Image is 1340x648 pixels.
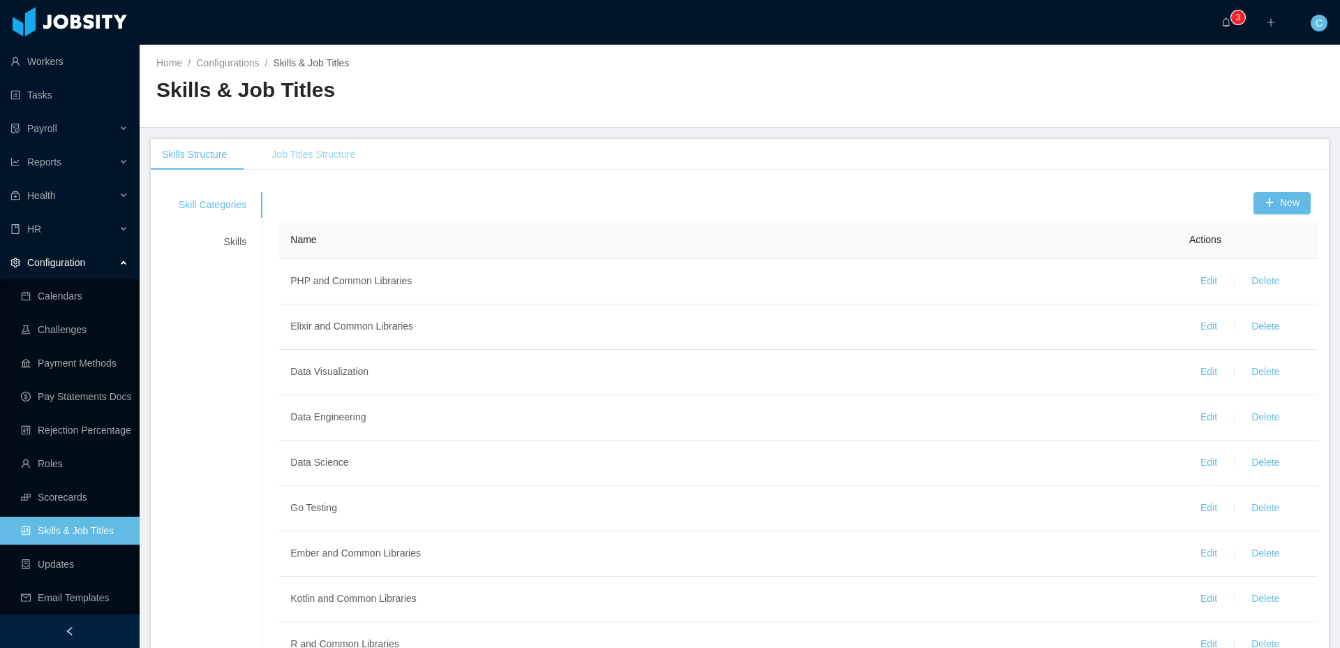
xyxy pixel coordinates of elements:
[1240,543,1290,565] button: Delete
[1189,316,1228,338] button: Edit
[162,192,263,218] div: Skill Categories
[21,450,128,478] a: icon: userRoles
[279,395,1178,441] td: Data Engineering
[1316,15,1323,31] span: C
[21,316,128,344] a: icon: experimentChallenges
[10,157,20,167] i: icon: line-chart
[1240,361,1290,383] button: Delete
[21,383,128,411] a: icon: dollarPay Statements Docs
[10,224,20,234] i: icon: book
[265,57,268,68] span: /
[10,124,20,133] i: icon: file-protect
[10,258,20,267] i: icon: setting
[1189,406,1228,429] button: Edit
[1189,361,1228,383] button: Edit
[21,416,128,444] a: icon: controlRejection Percentage
[279,259,1178,304] td: PHP and Common Libraries
[21,517,128,545] a: icon: controlSkills & Job Titles
[27,156,61,168] span: Reports
[1240,270,1290,293] button: Delete
[1240,406,1290,429] button: Delete
[279,350,1178,395] td: Data Visualization
[279,486,1178,531] td: Go Testing
[1240,316,1290,338] button: Delete
[1189,497,1228,520] button: Edit
[27,190,55,201] span: Health
[21,483,128,511] a: icon: buildScorecards
[273,57,349,68] span: Skills & Job Titles
[279,531,1178,577] td: Ember and Common Libraries
[27,123,57,134] span: Payroll
[279,304,1178,350] td: Elixir and Common Libraries
[1189,234,1221,245] span: Actions
[1240,452,1290,474] button: Delete
[27,257,85,268] span: Configuration
[21,584,128,612] a: icon: mailEmail Templates
[188,57,191,68] span: /
[156,76,740,105] h2: Skills & Job Titles
[279,441,1178,486] td: Data Science
[1236,10,1241,24] p: 3
[279,577,1178,622] td: Kotlin and Common Libraries
[1189,543,1228,565] button: Edit
[290,234,316,245] span: Name
[27,223,41,235] span: HR
[21,282,128,310] a: icon: calendarCalendars
[1231,10,1245,24] sup: 3
[1240,497,1290,520] button: Delete
[10,47,128,75] a: icon: userWorkers
[196,57,259,68] span: Configurations
[1266,17,1276,27] i: icon: plus
[260,139,366,170] div: Job Titles Structure
[156,57,182,68] a: Home
[151,139,238,170] div: Skills Structure
[10,191,20,200] i: icon: medicine-box
[10,81,128,109] a: icon: profileTasks
[1189,270,1228,293] button: Edit
[1221,17,1231,27] i: icon: bell
[1253,192,1311,214] button: icon: plusNew
[1189,588,1228,610] button: Edit
[162,229,263,255] div: Skills
[21,349,128,377] a: icon: bankPayment Methods
[1189,452,1228,474] button: Edit
[1240,588,1290,610] button: Delete
[21,550,128,578] a: icon: containerUpdates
